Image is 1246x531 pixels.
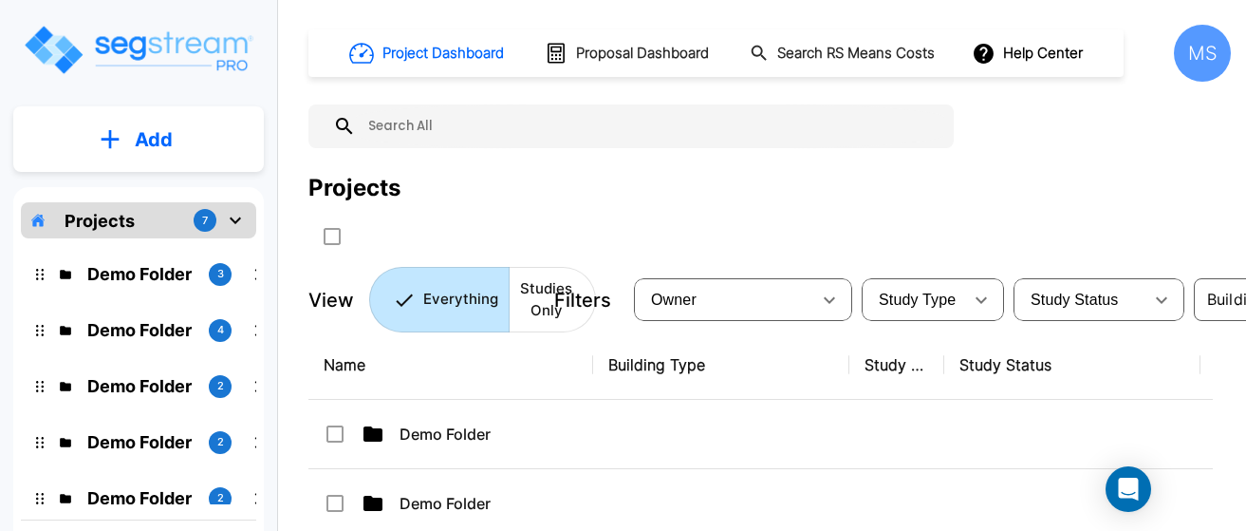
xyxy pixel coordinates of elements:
h1: Proposal Dashboard [576,43,709,65]
p: Demo Folder [87,429,194,455]
p: Projects [65,208,135,234]
div: MS [1174,25,1231,82]
th: Study Status [944,331,1200,400]
div: Select [638,274,810,327]
th: Building Type [593,331,849,400]
p: Add [135,125,173,154]
th: Name [308,331,593,400]
h1: Project Dashboard [382,43,504,65]
div: Select [1017,274,1143,327]
button: Search RS Means Costs [742,35,945,72]
div: Open Intercom Messenger [1106,466,1151,512]
p: Everything [423,289,498,311]
p: Demo Folder [87,485,194,511]
p: 4 [217,322,224,338]
p: View [308,286,354,314]
button: Studies Only [509,267,596,332]
p: Demo Folder [400,423,589,446]
p: 2 [217,490,224,506]
div: Platform [369,267,596,332]
p: 2 [217,434,224,450]
button: Project Dashboard [342,32,514,74]
span: Study Status [1031,292,1119,308]
button: Add [13,112,264,167]
button: Help Center [968,35,1090,71]
p: Demo Folder [87,317,194,343]
button: Everything [369,267,510,332]
p: Demo Folder [400,492,589,515]
p: Demo Folder [87,261,194,287]
input: Search All [356,104,944,148]
p: 7 [202,213,208,229]
div: Projects [308,171,400,205]
span: Owner [651,292,697,308]
p: Demo Folder [87,373,194,399]
p: 2 [217,378,224,394]
div: Select [865,274,962,327]
th: Study Type [849,331,944,400]
button: SelectAll [313,218,351,256]
p: Studies Only [520,278,572,321]
span: Study Type [879,292,956,308]
h1: Search RS Means Costs [777,43,935,65]
p: 3 [217,266,224,282]
img: Logo [22,23,254,77]
button: Proposal Dashboard [537,33,719,73]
